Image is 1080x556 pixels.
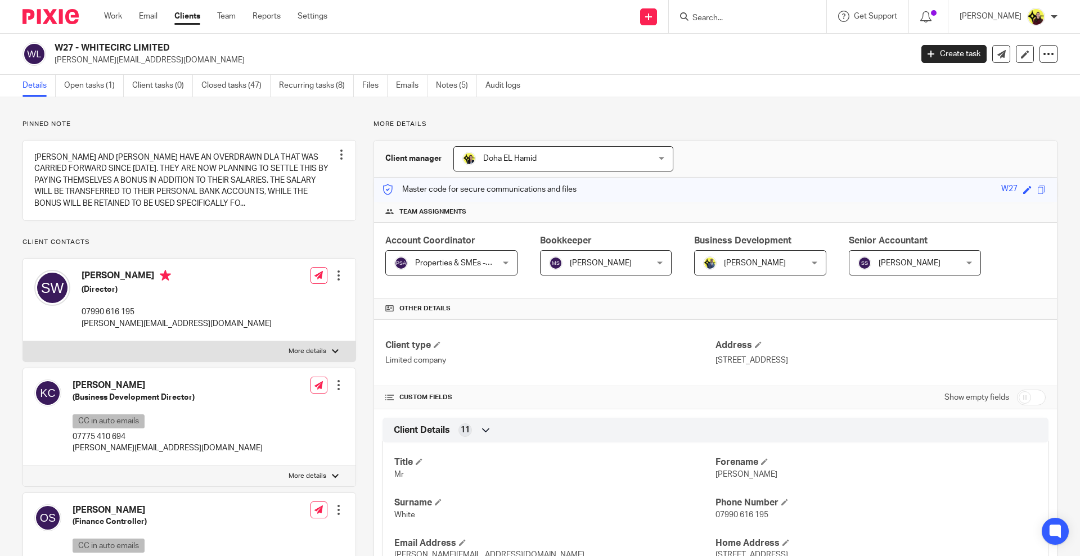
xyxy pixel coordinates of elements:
[73,379,263,391] h4: [PERSON_NAME]
[849,236,928,245] span: Senior Accountant
[55,42,735,54] h2: W27 - WHITECIRC LIMITED
[132,75,193,97] a: Client tasks (0)
[382,184,577,195] p: Master code for secure communications and files
[715,471,777,478] span: [PERSON_NAME]
[73,442,263,454] p: [PERSON_NAME][EMAIL_ADDRESS][DOMAIN_NAME]
[394,256,408,270] img: svg%3E
[22,238,356,247] p: Client contacts
[394,497,715,509] h4: Surname
[64,75,124,97] a: Open tasks (1)
[396,75,427,97] a: Emails
[289,347,326,356] p: More details
[540,236,592,245] span: Bookkeeper
[104,11,122,22] a: Work
[462,152,476,165] img: Doha-Starbridge.jpg
[549,256,562,270] img: svg%3E
[483,155,537,162] span: Doha EL Hamid
[73,516,201,527] h5: (Finance Controller)
[394,456,715,468] h4: Title
[715,340,1046,351] h4: Address
[201,75,271,97] a: Closed tasks (47)
[298,11,327,22] a: Settings
[73,414,145,428] p: CC in auto emails
[22,42,46,66] img: svg%3E
[55,55,904,66] p: [PERSON_NAME][EMAIL_ADDRESS][DOMAIN_NAME]
[394,424,450,436] span: Client Details
[73,392,263,403] h5: (Business Development Director)
[139,11,157,22] a: Email
[289,472,326,481] p: More details
[691,13,793,24] input: Search
[82,318,272,329] p: [PERSON_NAME][EMAIL_ADDRESS][DOMAIN_NAME]
[73,504,201,516] h4: [PERSON_NAME]
[34,270,70,306] img: svg%3E
[1001,183,1018,196] div: W27
[253,11,281,22] a: Reports
[858,256,871,270] img: svg%3E
[73,431,263,442] p: 07775 410 694
[385,393,715,402] h4: CUSTOM FIELDS
[385,153,442,164] h3: Client manager
[22,9,79,24] img: Pixie
[34,504,61,531] img: svg%3E
[921,45,987,63] a: Create task
[436,75,477,97] a: Notes (5)
[385,355,715,366] p: Limited company
[174,11,200,22] a: Clients
[362,75,388,97] a: Files
[394,511,415,519] span: White
[715,456,1037,468] h4: Forename
[82,270,272,284] h4: [PERSON_NAME]
[373,120,1057,129] p: More details
[485,75,529,97] a: Audit logs
[394,471,404,478] span: Mr
[399,304,451,313] span: Other details
[715,537,1037,549] h4: Home Address
[854,12,897,20] span: Get Support
[944,392,1009,403] label: Show empty fields
[715,511,768,519] span: 07990 616 195
[399,207,466,216] span: Team assignments
[73,539,145,553] p: CC in auto emails
[415,259,498,267] span: Properties & SMEs - AC
[461,424,470,436] span: 11
[82,306,272,318] p: 07990 616 195
[385,236,475,245] span: Account Coordinator
[279,75,354,97] a: Recurring tasks (8)
[960,11,1021,22] p: [PERSON_NAME]
[879,259,940,267] span: [PERSON_NAME]
[217,11,236,22] a: Team
[703,256,717,270] img: Dennis-Starbridge.jpg
[394,537,715,549] h4: Email Address
[715,355,1046,366] p: [STREET_ADDRESS]
[22,75,56,97] a: Details
[715,497,1037,509] h4: Phone Number
[160,270,171,281] i: Primary
[570,259,632,267] span: [PERSON_NAME]
[1027,8,1045,26] img: Megan-Starbridge.jpg
[385,340,715,351] h4: Client type
[82,284,272,295] h5: (Director)
[22,120,356,129] p: Pinned note
[724,259,786,267] span: [PERSON_NAME]
[34,379,61,406] img: svg%3E
[694,236,791,245] span: Business Development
